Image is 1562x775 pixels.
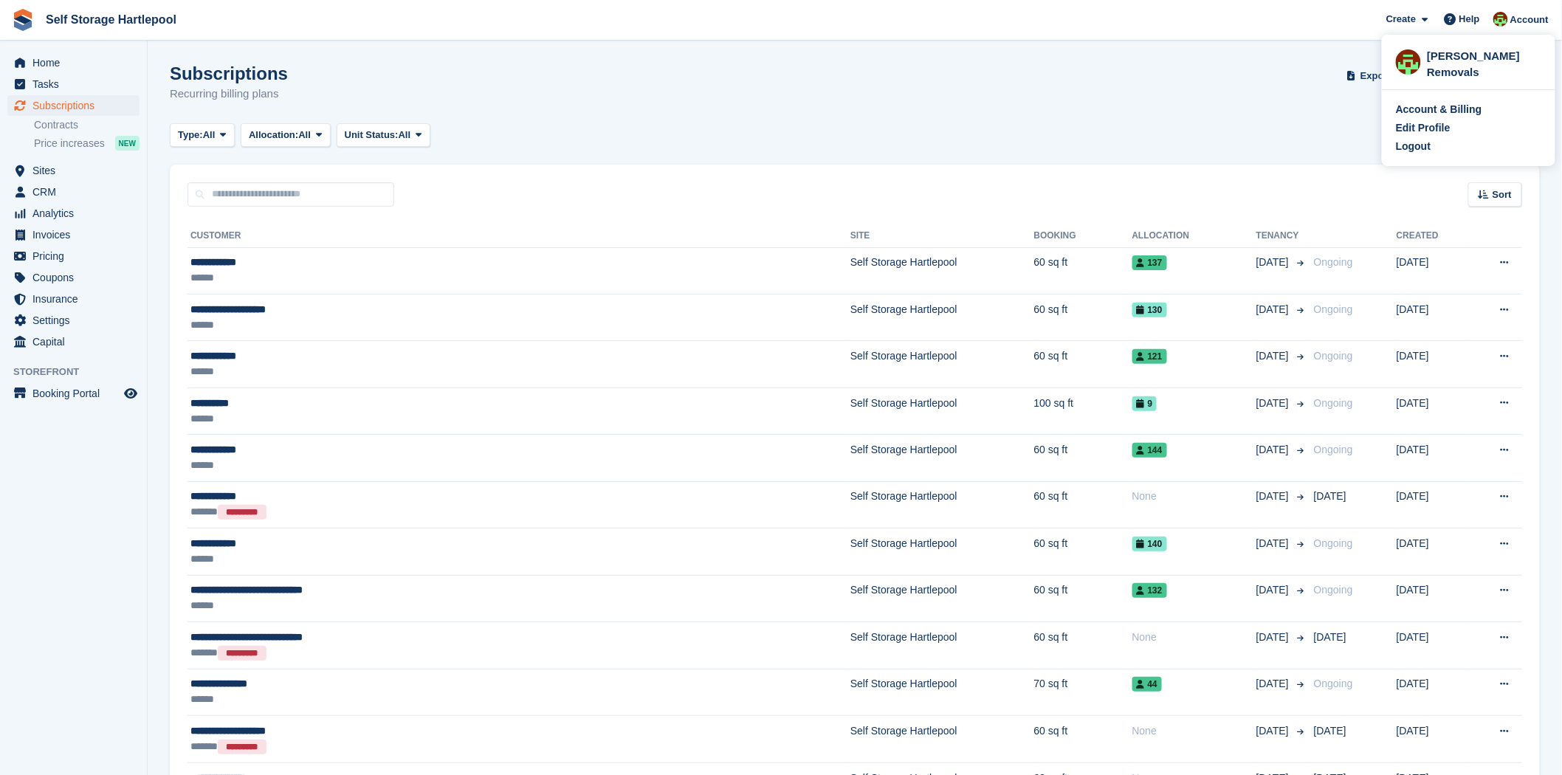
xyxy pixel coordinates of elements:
[345,128,399,142] span: Unit Status:
[1397,247,1469,294] td: [DATE]
[850,481,1034,528] td: Self Storage Hartlepool
[241,123,331,148] button: Allocation: All
[1034,247,1132,294] td: 60 sq ft
[1034,575,1132,621] td: 60 sq ft
[1386,12,1416,27] span: Create
[1396,120,1541,136] a: Edit Profile
[850,294,1034,341] td: Self Storage Hartlepool
[178,128,203,142] span: Type:
[1314,537,1353,549] span: Ongoing
[1256,723,1292,739] span: [DATE]
[1256,255,1292,270] span: [DATE]
[24,38,35,50] img: website_grey.svg
[1256,224,1308,248] th: Tenancy
[1397,716,1469,763] td: [DATE]
[34,135,140,151] a: Price increases NEW
[7,267,140,288] a: menu
[1493,187,1512,202] span: Sort
[1034,528,1132,575] td: 60 sq ft
[1314,725,1346,737] span: [DATE]
[1256,442,1292,458] span: [DATE]
[32,160,121,181] span: Sites
[40,86,52,97] img: tab_domain_overview_orange.svg
[1510,13,1549,27] span: Account
[1396,102,1541,117] a: Account & Billing
[1493,12,1508,27] img: Woods Removals
[1314,584,1353,596] span: Ongoing
[38,38,162,50] div: Domain: [DOMAIN_NAME]
[32,383,121,404] span: Booking Portal
[122,385,140,402] a: Preview store
[1132,443,1167,458] span: 144
[1397,341,1469,387] td: [DATE]
[7,246,140,266] a: menu
[1314,631,1346,643] span: [DATE]
[1360,69,1391,83] span: Export
[1034,387,1132,434] td: 100 sq ft
[32,246,121,266] span: Pricing
[187,224,850,248] th: Customer
[7,95,140,116] a: menu
[1034,435,1132,481] td: 60 sq ft
[1396,120,1451,136] div: Edit Profile
[1459,12,1480,27] span: Help
[32,52,121,73] span: Home
[40,7,182,32] a: Self Storage Hartlepool
[1034,294,1132,341] td: 60 sq ft
[32,267,121,288] span: Coupons
[170,63,288,83] h1: Subscriptions
[1314,444,1353,455] span: Ongoing
[1314,256,1353,268] span: Ongoing
[1314,397,1353,409] span: Ongoing
[163,87,249,97] div: Keywords by Traffic
[7,52,140,73] a: menu
[7,224,140,245] a: menu
[1314,303,1353,315] span: Ongoing
[1256,536,1292,551] span: [DATE]
[7,203,140,224] a: menu
[1314,350,1353,362] span: Ongoing
[1034,481,1132,528] td: 60 sq ft
[170,123,235,148] button: Type: All
[1397,621,1469,669] td: [DATE]
[7,289,140,309] a: menu
[1034,224,1132,248] th: Booking
[1256,630,1292,645] span: [DATE]
[56,87,132,97] div: Domain Overview
[1256,396,1292,411] span: [DATE]
[1397,387,1469,434] td: [DATE]
[850,575,1034,621] td: Self Storage Hartlepool
[1132,303,1167,317] span: 130
[32,74,121,94] span: Tasks
[850,224,1034,248] th: Site
[1132,583,1167,598] span: 132
[1256,489,1292,504] span: [DATE]
[1397,435,1469,481] td: [DATE]
[850,435,1034,481] td: Self Storage Hartlepool
[115,136,140,151] div: NEW
[1034,621,1132,669] td: 60 sq ft
[1132,396,1157,411] span: 9
[1132,723,1256,739] div: None
[1343,63,1408,88] button: Export
[298,128,311,142] span: All
[7,383,140,404] a: menu
[1397,481,1469,528] td: [DATE]
[1397,669,1469,715] td: [DATE]
[1132,677,1162,692] span: 44
[1132,489,1256,504] div: None
[1132,349,1167,364] span: 121
[1256,302,1292,317] span: [DATE]
[147,86,159,97] img: tab_keywords_by_traffic_grey.svg
[1132,224,1256,248] th: Allocation
[399,128,411,142] span: All
[7,331,140,352] a: menu
[32,310,121,331] span: Settings
[32,289,121,309] span: Insurance
[850,669,1034,715] td: Self Storage Hartlepool
[850,247,1034,294] td: Self Storage Hartlepool
[12,9,34,31] img: stora-icon-8386f47178a22dfd0bd8f6a31ec36ba5ce8667c1dd55bd0f319d3a0aa187defe.svg
[34,118,140,132] a: Contracts
[7,310,140,331] a: menu
[1256,676,1292,692] span: [DATE]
